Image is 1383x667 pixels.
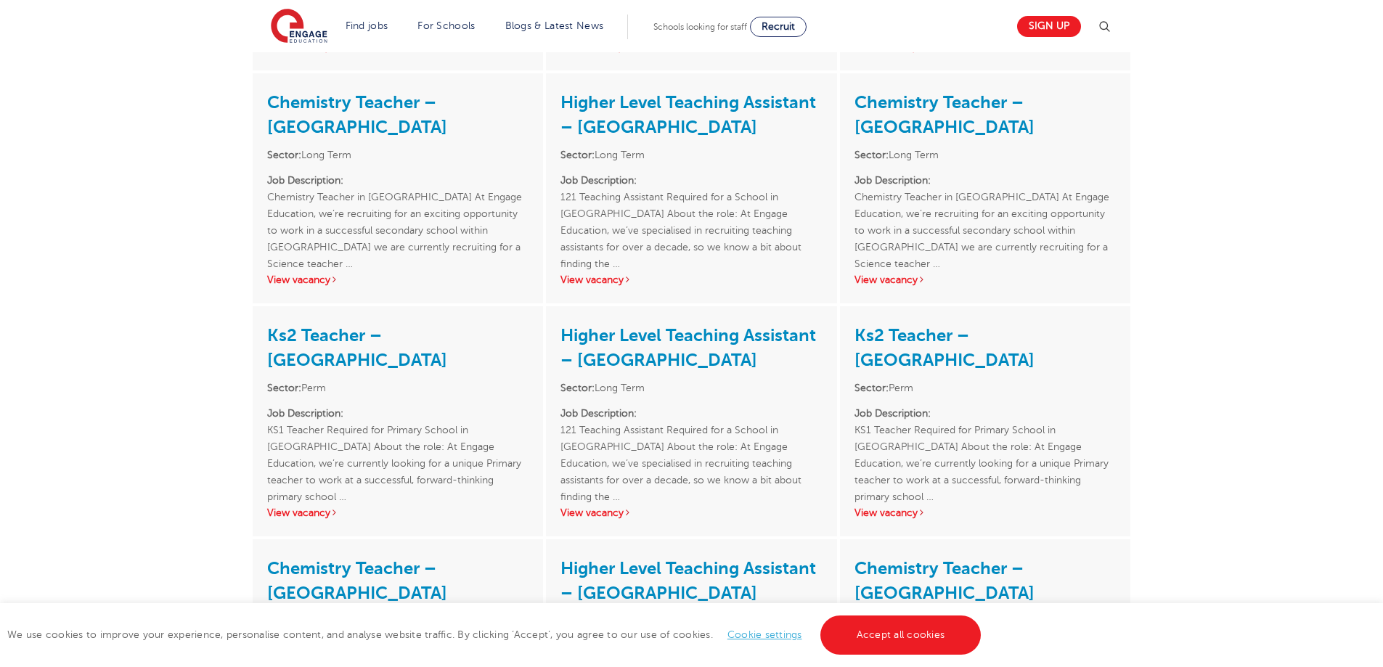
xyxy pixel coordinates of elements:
a: Chemistry Teacher – [GEOGRAPHIC_DATA] [267,92,447,137]
li: Long Term [560,380,822,396]
strong: Job Description: [560,175,637,186]
strong: Job Description: [854,175,931,186]
li: Long Term [560,147,822,163]
a: Higher Level Teaching Assistant – [GEOGRAPHIC_DATA] [560,92,816,137]
a: Sign up [1017,16,1081,37]
p: 121 Teaching Assistant Required for a School in [GEOGRAPHIC_DATA] About the role: At Engage Educa... [560,172,822,255]
p: KS1 Teacher Required for Primary School in [GEOGRAPHIC_DATA] About the role: At Engage Education,... [267,405,529,488]
strong: Sector: [560,150,595,160]
span: Schools looking for staff [653,22,747,32]
a: Higher Level Teaching Assistant – [GEOGRAPHIC_DATA] [560,558,816,603]
span: We use cookies to improve your experience, personalise content, and analyse website traffic. By c... [7,629,984,640]
strong: Job Description: [267,175,343,186]
strong: Job Description: [560,408,637,419]
p: 121 Teaching Assistant Required for a School in [GEOGRAPHIC_DATA] About the role: At Engage Educa... [560,405,822,488]
span: Recruit [762,21,795,32]
strong: Sector: [854,150,889,160]
a: Chemistry Teacher – [GEOGRAPHIC_DATA] [854,558,1035,603]
a: View vacancy [854,274,926,285]
a: View vacancy [267,274,338,285]
a: View vacancy [267,507,338,518]
a: View vacancy [560,507,632,518]
a: Accept all cookies [820,615,982,655]
a: Chemistry Teacher – [GEOGRAPHIC_DATA] [854,92,1035,137]
li: Long Term [267,147,529,163]
strong: Sector: [560,382,595,393]
a: Ks2 Teacher – [GEOGRAPHIC_DATA] [267,325,447,370]
a: Ks2 Teacher – [GEOGRAPHIC_DATA] [854,325,1035,370]
li: Long Term [854,147,1116,163]
strong: Sector: [267,382,301,393]
a: Recruit [750,17,807,37]
a: View vacancy [854,507,926,518]
a: Higher Level Teaching Assistant – [GEOGRAPHIC_DATA] [560,325,816,370]
strong: Sector: [267,150,301,160]
a: Blogs & Latest News [505,20,604,31]
a: For Schools [417,20,475,31]
p: Chemistry Teacher in [GEOGRAPHIC_DATA] At Engage Education, we’re recruiting for an exciting oppo... [267,172,529,255]
strong: Job Description: [854,408,931,419]
a: View vacancy [560,274,632,285]
a: Chemistry Teacher – [GEOGRAPHIC_DATA] [267,558,447,603]
strong: Sector: [854,382,889,393]
img: Engage Education [271,9,327,45]
li: Perm [854,380,1116,396]
p: KS1 Teacher Required for Primary School in [GEOGRAPHIC_DATA] About the role: At Engage Education,... [854,405,1116,488]
li: Perm [267,380,529,396]
strong: Job Description: [267,408,343,419]
a: Find jobs [346,20,388,31]
a: Cookie settings [727,629,802,640]
p: Chemistry Teacher in [GEOGRAPHIC_DATA] At Engage Education, we’re recruiting for an exciting oppo... [854,172,1116,255]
